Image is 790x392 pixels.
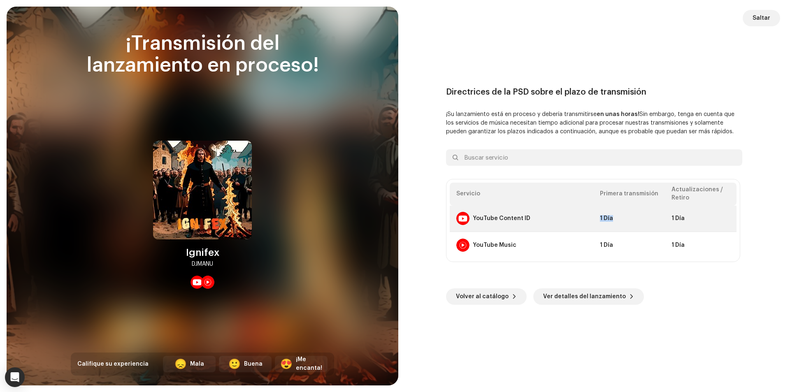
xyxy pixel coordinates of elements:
td: 1 Día [665,232,737,258]
button: Saltar [743,10,780,26]
div: DJMANU [192,259,213,269]
input: Buscar servicio [446,149,742,166]
th: Servicio [450,183,593,205]
b: en unas horas! [597,111,639,117]
img: e75b577b-5354-4c6e-879e-95eee15a724e [153,141,252,239]
div: Open Intercom Messenger [5,367,25,387]
span: Volver al catálogo [456,288,509,305]
td: 1 Día [665,206,737,232]
div: Mala [190,360,204,369]
div: ¡Me encanta! [296,355,322,373]
th: Primera transmisión [593,183,665,205]
td: 1 Día [593,232,665,258]
td: 1 Día [593,206,665,232]
div: ¡Transmisión del lanzamiento en proceso! [71,33,334,77]
th: Actualizaciones / Retiro [665,183,737,205]
button: Volver al catálogo [446,288,527,305]
div: YouTube Music [473,242,516,248]
div: 😞 [174,359,187,369]
div: Buena [244,360,263,369]
div: 😍 [280,359,293,369]
span: Saltar [753,10,770,26]
p: ¡Su lanzamiento está en proceso y debería transmitirse Sin embargo, tenga en cuenta que los servi... [446,110,742,136]
span: Ver detalles del lanzamiento [543,288,626,305]
span: Califique su experiencia [77,361,149,367]
div: Ignifex [186,246,219,259]
button: Ver detalles del lanzamiento [533,288,644,305]
div: 🙂 [228,359,241,369]
div: YouTube Content ID [473,215,530,222]
div: Directrices de la PSD sobre el plazo de transmisión [446,87,742,97]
